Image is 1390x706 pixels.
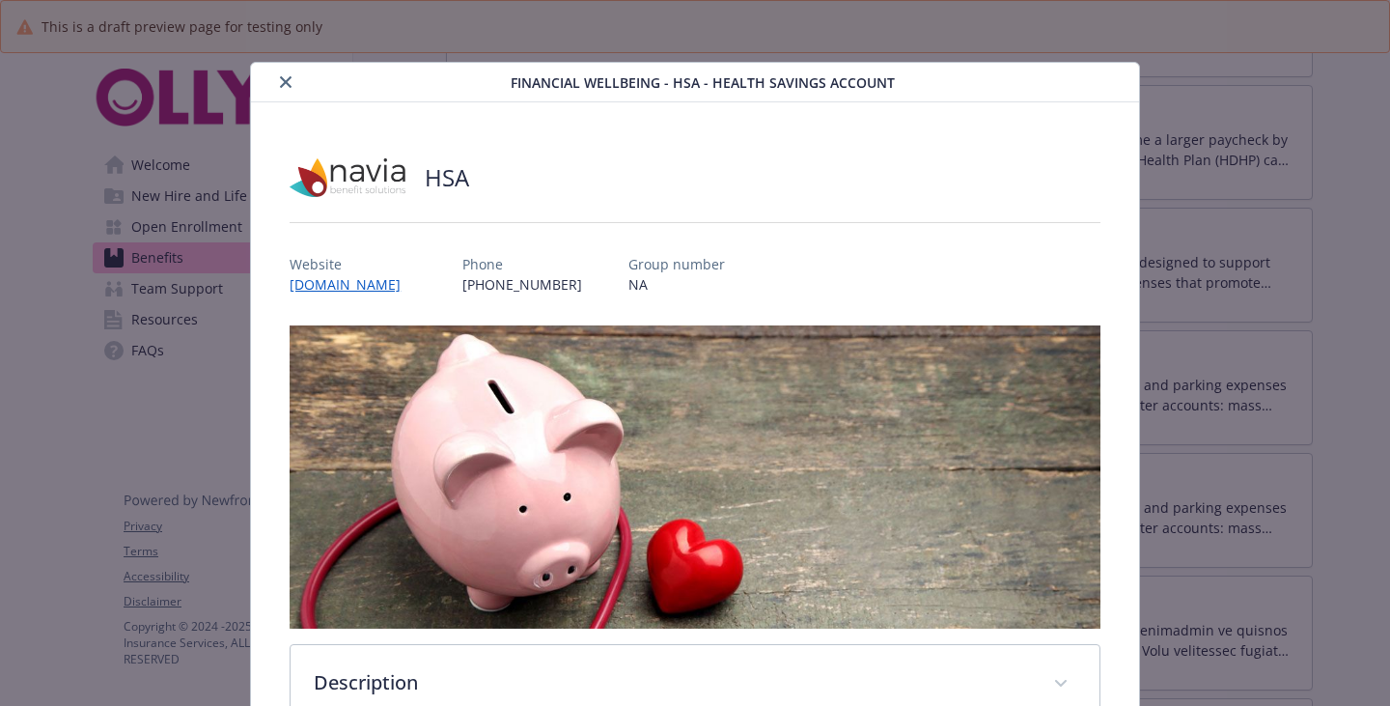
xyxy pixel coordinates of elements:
p: Phone [462,254,582,274]
img: banner [290,325,1100,629]
p: Website [290,254,416,274]
p: Description [314,668,1030,697]
p: NA [628,274,725,295]
h2: HSA [425,161,469,194]
p: Group number [628,254,725,274]
a: [DOMAIN_NAME] [290,275,416,294]
p: [PHONE_NUMBER] [462,274,582,295]
button: close [274,71,297,94]
span: Financial Wellbeing - HSA - Health Savings Account [511,72,895,93]
img: Navia Benefit Solutions [290,149,405,207]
